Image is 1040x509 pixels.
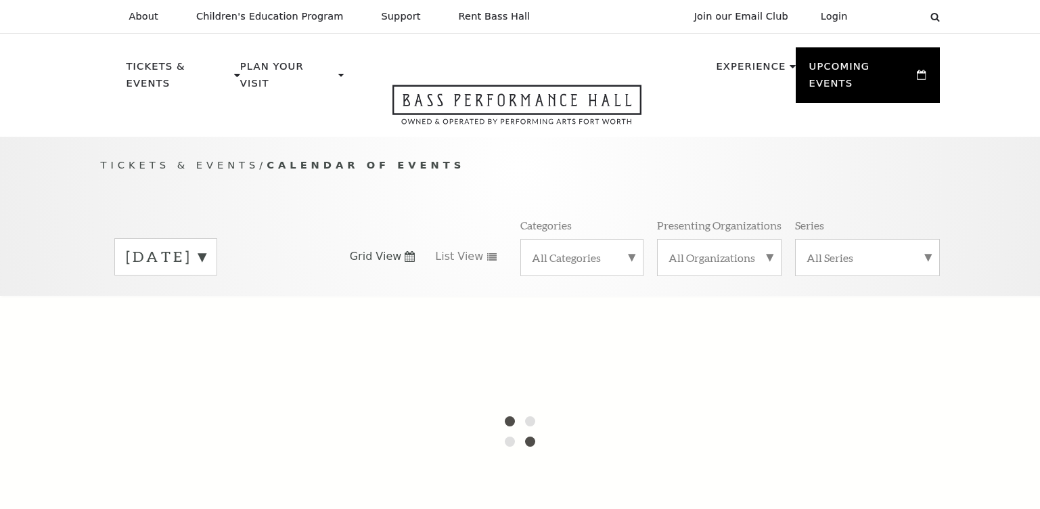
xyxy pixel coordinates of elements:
p: Series [795,218,824,232]
p: Children's Education Program [196,11,344,22]
p: Rent Bass Hall [459,11,530,22]
span: List View [435,249,483,264]
p: Plan Your Visit [240,58,335,99]
select: Select: [869,10,918,23]
p: Support [382,11,421,22]
p: Categories [520,218,572,232]
p: Presenting Organizations [657,218,782,232]
p: Upcoming Events [809,58,914,99]
p: About [129,11,158,22]
p: Experience [716,58,786,83]
span: Tickets & Events [101,159,260,171]
p: / [101,157,940,174]
label: All Categories [532,250,632,265]
label: All Organizations [669,250,770,265]
span: Grid View [350,249,402,264]
label: [DATE] [126,246,206,267]
p: Tickets & Events [127,58,231,99]
span: Calendar of Events [267,159,465,171]
label: All Series [807,250,928,265]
